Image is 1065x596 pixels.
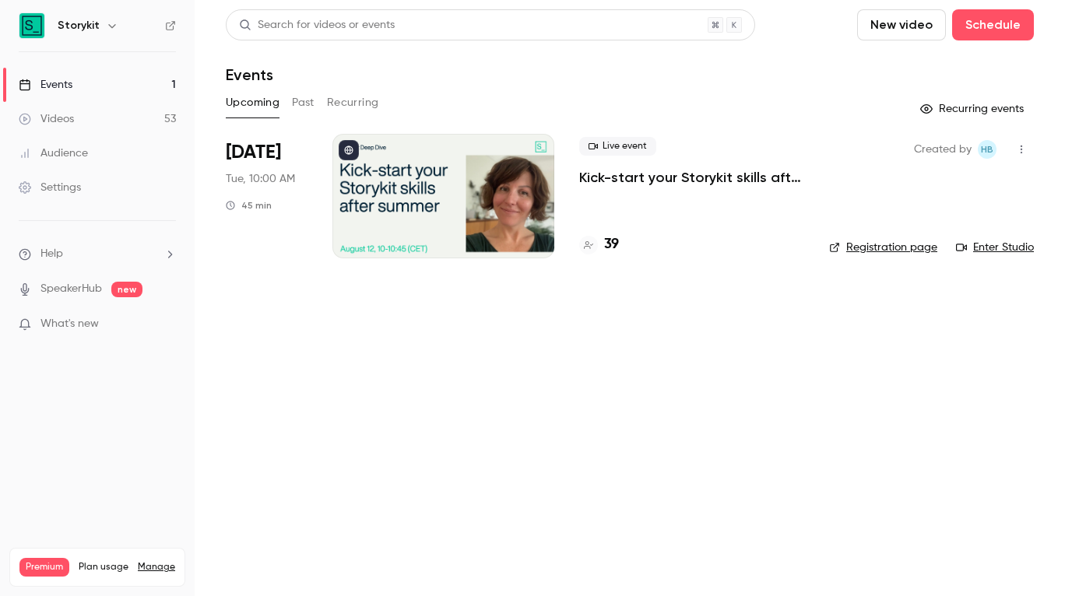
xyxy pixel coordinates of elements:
span: Tue, 10:00 AM [226,171,295,187]
span: What's new [40,316,99,332]
a: 39 [579,234,619,255]
button: Past [292,90,315,115]
button: New video [857,9,946,40]
span: Heidi Bordal [978,140,996,159]
div: Settings [19,180,81,195]
li: help-dropdown-opener [19,246,176,262]
span: Plan usage [79,561,128,573]
span: Live event [579,137,656,156]
button: Upcoming [226,90,279,115]
button: Recurring events [913,96,1034,121]
a: Kick-start your Storykit skills after summer [579,168,804,187]
h4: 39 [604,234,619,255]
span: [DATE] [226,140,281,165]
iframe: Noticeable Trigger [157,317,176,331]
span: new [111,282,142,297]
span: HB [981,140,993,159]
div: Audience [19,145,88,161]
h1: Events [226,65,273,84]
div: Events [19,77,72,93]
div: 45 min [226,199,272,212]
a: Registration page [829,240,937,255]
div: Videos [19,111,74,127]
button: Schedule [952,9,1034,40]
a: SpeakerHub [40,281,102,297]
a: Enter Studio [956,240,1034,255]
div: Aug 12 Tue, 10:00 AM (Europe/Stockholm) [226,134,308,258]
a: Manage [138,561,175,573]
div: Search for videos or events [239,17,395,33]
button: Recurring [327,90,379,115]
h6: Storykit [58,18,100,33]
span: Premium [19,558,69,577]
span: Created by [914,140,972,159]
span: Help [40,246,63,262]
img: Storykit [19,13,44,38]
